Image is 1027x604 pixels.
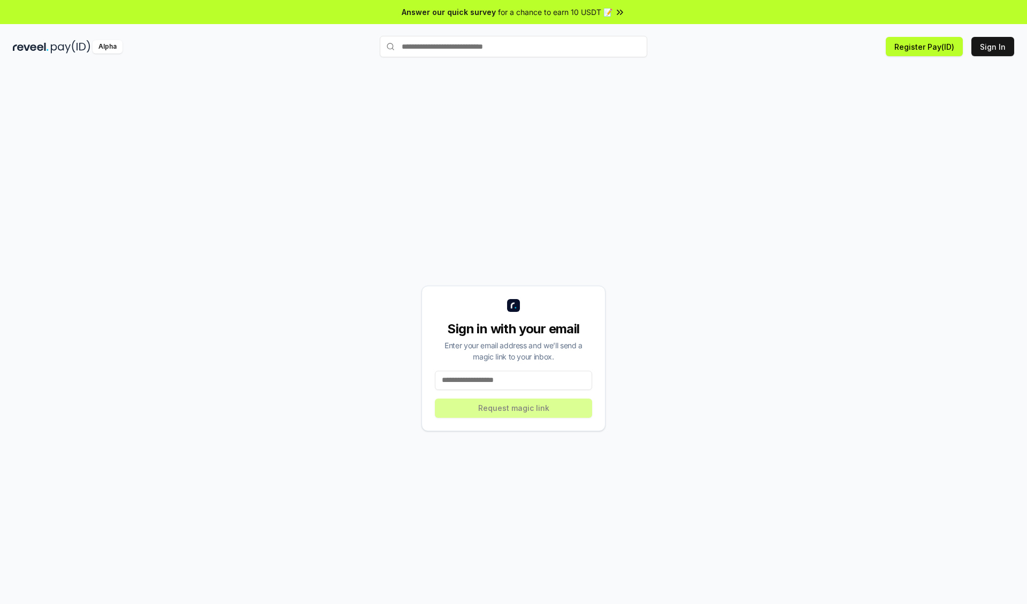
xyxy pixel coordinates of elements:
span: Answer our quick survey [402,6,496,18]
button: Sign In [971,37,1014,56]
div: Enter your email address and we’ll send a magic link to your inbox. [435,340,592,362]
div: Sign in with your email [435,320,592,338]
div: Alpha [93,40,122,53]
img: reveel_dark [13,40,49,53]
button: Register Pay(ID) [886,37,963,56]
img: logo_small [507,299,520,312]
img: pay_id [51,40,90,53]
span: for a chance to earn 10 USDT 📝 [498,6,612,18]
